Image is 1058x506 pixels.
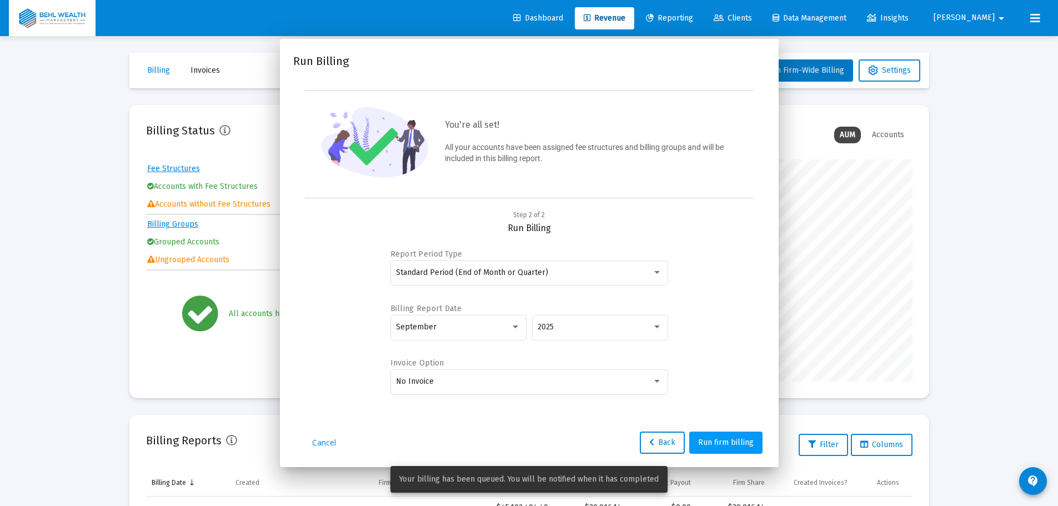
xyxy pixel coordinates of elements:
a: Cancel [297,437,352,448]
mat-icon: arrow_drop_down [995,7,1008,29]
h3: You're all set! [445,117,736,133]
td: Accounts with Fee Structures [147,178,325,195]
td: Column Billing Date [146,469,230,496]
span: Data Management [773,13,846,23]
mat-icon: contact_support [1026,474,1040,488]
h2: Billing Status [146,122,215,139]
div: Created [235,478,259,487]
span: Reporting [646,13,693,23]
h2: Run Billing [293,52,349,70]
div: Accounts [866,127,910,143]
label: Report Period Type [390,249,663,259]
td: Column Created [230,469,354,496]
p: All your accounts have been assigned fee structures and billing groups and will be included in th... [445,142,736,164]
span: Standard Period (End of Month or Quarter) [396,268,548,277]
div: Step 2 of 2 [513,209,545,221]
span: September [396,322,437,332]
label: Invoice Option [390,358,663,368]
span: Dashboard [513,13,563,23]
td: Column Firm Share [696,469,770,496]
span: Back [649,438,675,447]
img: Dashboard [17,7,87,29]
div: AUM [834,127,861,143]
span: Your billing has been queued. You will be notified when it has completed [399,474,659,485]
span: Run Firm-Wide Billing [767,66,844,75]
td: Column Actions [871,469,912,496]
span: [PERSON_NAME] [934,13,995,23]
h2: Billing Reports [146,432,222,449]
span: Billing [147,66,170,75]
td: Accounts without Fee Structures [147,196,325,213]
span: Settings [868,66,911,75]
div: Firm Share [733,478,765,487]
button: Back [640,432,685,454]
span: 2025 [538,322,554,332]
button: Run firm billing [689,432,763,454]
td: Column Created Invoices? [770,469,871,496]
span: Invoices [190,66,220,75]
span: Columns [860,440,903,449]
a: Fee Structures [147,164,200,173]
td: Column Firm Wide Billing [354,469,453,496]
div: Actions [877,478,899,487]
div: Created Invoices? [794,478,848,487]
span: Run firm billing [698,438,754,447]
img: confirmation [322,107,429,178]
span: Revenue [584,13,625,23]
a: Billing Groups [147,219,198,229]
div: All accounts have been assigned fee structures and billing groups. [229,308,468,319]
label: Billing Report Date [390,304,663,313]
span: No Invoice [396,377,434,386]
span: Insights [867,13,909,23]
td: Grouped Accounts [147,234,325,251]
div: Run Billing [307,209,752,234]
span: Filter [808,440,839,449]
td: Ungrouped Accounts [147,252,325,268]
span: Clients [714,13,752,23]
div: Billing Date [152,478,186,487]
